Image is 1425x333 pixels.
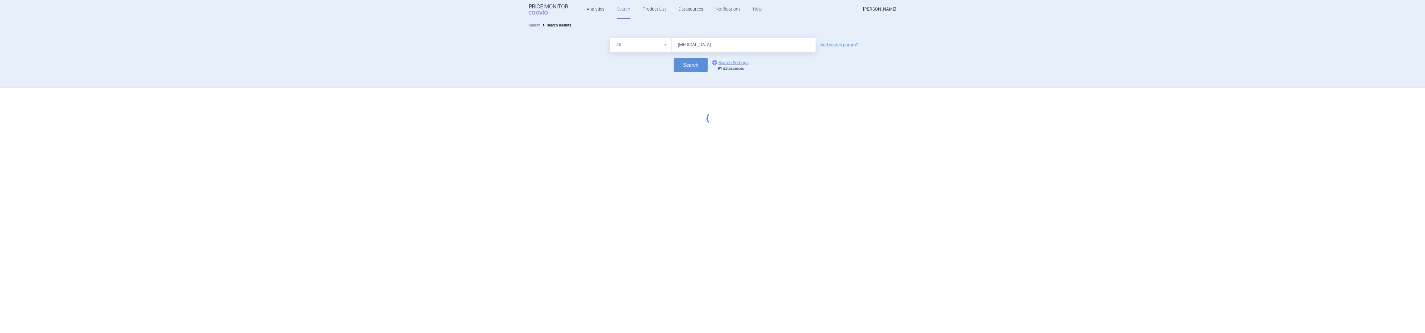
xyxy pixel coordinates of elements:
strong: Price Monitor [529,3,568,10]
strong: Search Results [547,23,571,27]
strong: 91 [718,66,722,71]
li: Search [529,22,540,28]
a: Search Settings [711,59,749,66]
button: Search [674,58,708,72]
div: datasources [718,66,752,71]
a: Add search param? [820,43,858,47]
li: Search Results [540,22,571,28]
a: Search [529,23,540,27]
span: COGVIO [529,10,557,15]
a: Price MonitorCOGVIO [529,3,568,15]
